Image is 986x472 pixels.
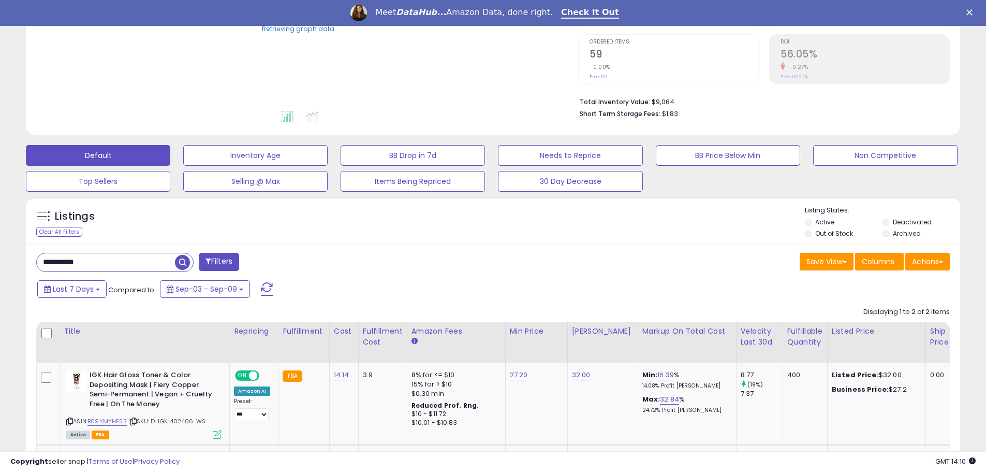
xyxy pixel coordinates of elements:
span: 2025-09-17 14:10 GMT [935,456,976,466]
div: 7.37 [741,389,783,398]
button: Top Sellers [26,171,170,192]
div: Fulfillable Quantity [787,326,823,348]
div: Amazon Fees [411,326,501,337]
a: 32.84 [660,394,679,405]
th: The percentage added to the cost of goods (COGS) that forms the calculator for Min & Max prices. [638,322,736,363]
a: Privacy Policy [134,456,180,466]
div: Listed Price [832,326,921,337]
small: FBA [283,370,302,382]
button: Inventory Age [183,145,328,166]
button: Sep-03 - Sep-09 [160,280,250,298]
b: Short Term Storage Fees: [580,109,660,118]
span: Last 7 Days [53,284,94,294]
div: Min Price [510,326,563,337]
div: 8% for <= $10 [411,370,497,380]
small: Amazon Fees. [411,337,418,346]
span: Compared to: [108,285,156,295]
label: Deactivated [893,218,932,226]
b: Business Price: [832,384,889,394]
button: Save View [800,253,853,270]
small: Prev: 59 [590,74,608,80]
div: Close [966,9,977,16]
div: $0.30 min [411,389,497,398]
div: % [642,370,728,390]
div: Clear All Filters [36,227,82,237]
li: $9,064 [580,95,942,107]
img: 31mIGnSslsL._SL40_.jpg [66,370,87,391]
a: 32.00 [572,370,591,380]
button: Selling @ Max [183,171,328,192]
span: ROI [781,39,949,45]
span: Sep-03 - Sep-09 [175,284,237,294]
a: Terms of Use [89,456,133,466]
span: Ordered Items [590,39,758,45]
a: B09YMYHFS3 [87,417,127,426]
button: Needs to Reprice [498,145,642,166]
b: IGK Hair Gloss Toner & Color Depositing Mask | Fiery Copper Semi-Permanent | Vegan + Cruelty Free... [90,370,215,411]
div: seller snap | | [10,457,180,467]
b: Min: [642,370,658,380]
div: $27.2 [832,385,918,394]
h2: 56.05% [781,48,949,62]
p: 14.08% Profit [PERSON_NAME] [642,382,728,390]
small: 0.00% [590,63,610,71]
p: 24.72% Profit [PERSON_NAME] [642,407,728,414]
b: Max: [642,394,660,404]
div: Repricing [234,326,274,337]
span: Columns [862,256,894,267]
button: Last 7 Days [37,280,107,298]
div: Velocity Last 30d [741,326,778,348]
small: (19%) [747,380,763,389]
h5: Listings [55,209,95,224]
img: Profile image for Georgie [350,5,367,21]
div: % [642,395,728,414]
button: Non Competitive [813,145,958,166]
span: All listings currently available for purchase on Amazon [66,431,90,439]
div: Fulfillment [283,326,325,337]
button: 30 Day Decrease [498,171,642,192]
b: Total Inventory Value: [580,97,650,106]
button: Actions [905,253,950,270]
div: Title [64,326,225,337]
div: Displaying 1 to 2 of 2 items [863,307,950,317]
button: BB Drop in 7d [341,145,485,166]
span: OFF [258,371,274,380]
small: -0.27% [785,63,808,71]
div: $10 - $11.72 [411,410,497,419]
button: BB Price Below Min [656,145,800,166]
i: DataHub... [396,7,446,17]
b: Reduced Prof. Rng. [411,401,479,410]
label: Out of Stock [815,229,853,238]
a: Check It Out [561,7,619,19]
span: ON [236,371,249,380]
label: Archived [893,229,921,238]
div: 8.77 [741,370,783,380]
div: Fulfillment Cost [363,326,403,348]
div: Markup on Total Cost [642,326,732,337]
div: Preset: [234,398,270,421]
div: Retrieving graph data.. [262,24,337,33]
div: Cost [334,326,354,337]
a: 27.20 [510,370,528,380]
button: Filters [199,253,239,271]
div: 15% for > $10 [411,380,497,389]
a: 14.14 [334,370,349,380]
span: FBA [92,431,109,439]
b: Listed Price: [832,370,879,380]
span: $1.83 [662,109,678,119]
h2: 59 [590,48,758,62]
div: [PERSON_NAME] [572,326,634,337]
a: 16.39 [657,370,674,380]
strong: Copyright [10,456,48,466]
button: Default [26,145,170,166]
small: Prev: 56.20% [781,74,808,80]
p: Listing States: [805,206,960,216]
div: Amazon AI [234,387,270,396]
div: 0.00 [930,370,947,380]
div: ASIN: [66,370,222,438]
div: 400 [787,370,819,380]
span: | SKU: D-IGK-402406-WS [128,417,206,425]
button: Columns [855,253,904,270]
div: 3.9 [363,370,399,380]
button: Items Being Repriced [341,171,485,192]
